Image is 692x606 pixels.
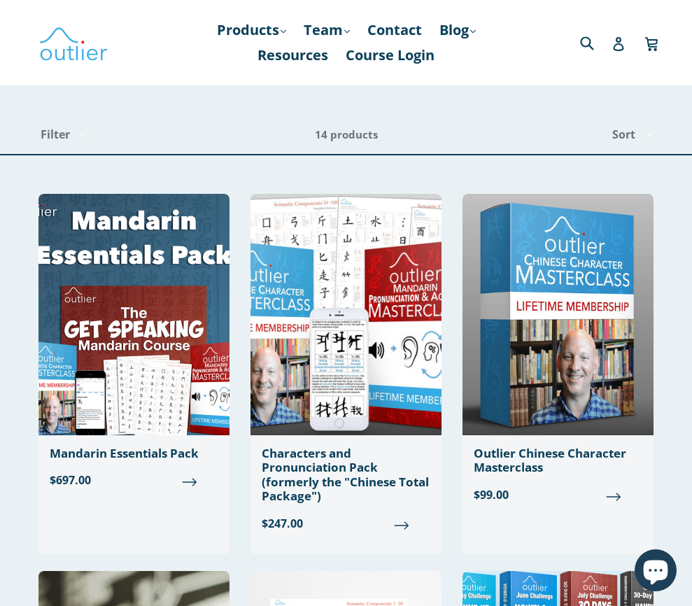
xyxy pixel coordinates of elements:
a: Resources [250,43,335,68]
img: Chinese Total Package Outlier Linguistics [250,194,442,435]
img: Mandarin Essentials Pack [38,194,230,435]
div: Outlier Chinese Character Masterclass [474,446,642,475]
a: Contact [360,17,429,43]
a: Course Login [339,43,442,68]
span: $99.00 [474,486,642,503]
a: Characters and Pronunciation Pack (formerly the "Chinese Total Package") $247.00 [250,194,442,543]
inbox-online-store-chat: Shopify online store chat [630,549,681,595]
a: Mandarin Essentials Pack $697.00 [38,194,230,500]
div: Mandarin Essentials Pack [50,446,218,460]
a: Outlier Chinese Character Masterclass $99.00 [462,194,654,514]
div: Characters and Pronunciation Pack (formerly the "Chinese Total Package") [262,446,430,504]
span: $697.00 [50,472,218,488]
input: Search [577,28,615,57]
img: Outlier Linguistics [38,22,108,63]
a: Blog [432,17,483,43]
a: Team [297,17,357,43]
span: $247.00 [262,515,430,532]
span: 14 products [315,127,378,141]
a: Products [210,17,293,43]
img: Outlier Chinese Character Masterclass Outlier Linguistics [462,194,654,435]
